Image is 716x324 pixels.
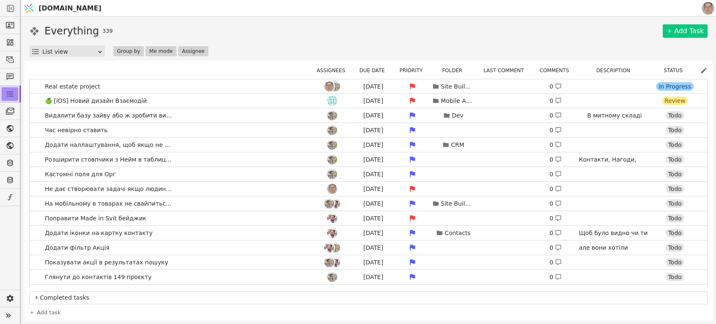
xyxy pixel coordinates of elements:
div: [DATE] [354,229,392,238]
img: Ad [327,169,337,179]
p: В митному складі [587,111,642,120]
div: In Progress [656,82,693,91]
img: Ad [327,272,337,282]
img: Ad [327,125,337,135]
span: Видалити базу зайву або ж зробити видалення (через смітник можна пізніше) [42,110,176,122]
div: [DATE] [354,243,392,252]
span: Налаштування, щоб коли не виконані задачі, не можна закрити Нагоду [42,286,176,298]
div: Todo [666,155,684,164]
a: Real estate projectРоAd[DATE]Site Builder0 In Progress [30,79,707,94]
div: List view [42,46,97,57]
div: Todo [666,141,684,149]
img: Ad [327,154,337,165]
div: [DATE] [354,141,392,149]
div: Todo [666,229,684,237]
span: Add task [37,308,61,317]
img: Ad [327,287,337,297]
span: Глянути до контактів 149 проєкту [42,271,155,283]
div: Todo [666,111,684,120]
div: [DATE] [354,155,392,164]
button: Status [661,65,690,76]
p: Dev [452,111,463,120]
p: але вони хотіли кнопку Акція. [579,243,650,261]
a: Поправити Made in Svit бейджикХр[DATE]0 Todo [30,211,707,225]
button: Due date [357,65,393,76]
div: 0 [549,97,562,105]
div: 0 [549,111,562,120]
div: Status [655,65,697,76]
span: Час невірно ставить [42,124,111,136]
button: Assignee [178,46,208,56]
p: Mobile App To-Do [441,97,474,105]
span: 🍏 [iOS] Новий дизайн Взаємодій [42,95,150,107]
p: Site Builder [441,82,474,91]
div: [DATE] [354,258,392,267]
img: Ad [324,257,334,267]
div: Todo [666,243,684,252]
div: 0 [549,243,562,252]
div: Todo [666,214,684,222]
img: Ро [324,81,334,91]
img: Ad [330,243,340,253]
div: [DATE] [354,273,392,282]
a: Додати іконки на картку контактуХр[DATE]Contacts0 Щоб було видно чи ти в [GEOGRAPHIC_DATA] чи в о... [30,226,707,240]
a: На мобільному в товарах не свайпиться вертикально по фотоAdХр[DATE]Site Builder0 Todo [30,196,707,211]
span: Completed tasks [40,293,704,302]
span: Поправити Made in Svit бейджик [42,212,150,225]
a: Додати наллаштування, щоб якщо не вибрано причини втрати, не можна закрити НагодуAd[DATE]CRM0 Todo [30,138,707,152]
img: Ро [327,184,337,194]
img: Ad [324,199,334,209]
div: Review [662,97,688,105]
span: Додати фільтр Акція [42,242,113,254]
img: Хр [327,228,337,238]
span: Не дає створювати задачі якщо людина не адмін [42,183,176,195]
div: Todo [666,126,684,134]
img: Хр [330,257,340,267]
span: [DOMAIN_NAME] [39,3,102,13]
span: Розширити стовпчики з Нейм в таблицях [42,154,176,166]
div: Todo [666,258,684,267]
img: Ad [327,110,337,120]
img: 1560949290925-CROPPED-IMG_0201-2-.jpg [702,2,714,15]
h1: Everything [44,24,99,39]
div: 0 [549,229,562,238]
div: 0 [549,126,562,135]
button: Last comment [481,65,531,76]
a: Add task [29,308,61,317]
img: ih [327,96,337,106]
div: Todo [666,199,684,208]
div: [DATE] [354,97,392,105]
div: 0 [549,155,562,164]
div: 0 [549,273,562,282]
button: Assignees [314,65,353,76]
div: [DATE] [354,185,392,193]
img: Хр [324,243,334,253]
button: Me mode [146,46,177,56]
div: 0 [549,258,562,267]
div: Todo [666,185,684,193]
span: Кастомні поля для Орг [42,168,119,180]
button: Priority [397,65,430,76]
div: [DATE] [354,126,392,135]
a: Видалити базу зайву або ж зробити видалення (через смітник можна пізніше)Ad[DATE]Dev0 В митному с... [30,108,707,123]
a: [DOMAIN_NAME] [21,0,106,16]
img: Хр [327,213,337,223]
div: [DATE] [354,170,392,179]
a: Час невірно ставитьAd[DATE]0 Todo [30,123,707,137]
div: Folder [434,65,476,76]
p: CRM [451,141,464,149]
div: 0 [549,185,562,193]
a: Додати фільтр АкціяХрAd[DATE]0 але вони хотіли кнопку Акція.Todo [30,240,707,255]
div: Todo [666,170,684,178]
div: 0 [549,141,562,149]
div: [DATE] [354,111,392,120]
div: Description [580,65,651,76]
div: 0 [549,214,562,223]
div: Due date [356,65,393,76]
div: [DATE] [354,214,392,223]
span: 339 [102,27,113,35]
div: [DATE] [354,82,392,91]
span: Додати іконки на картку контакту [42,227,156,239]
div: 0 [549,199,562,208]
